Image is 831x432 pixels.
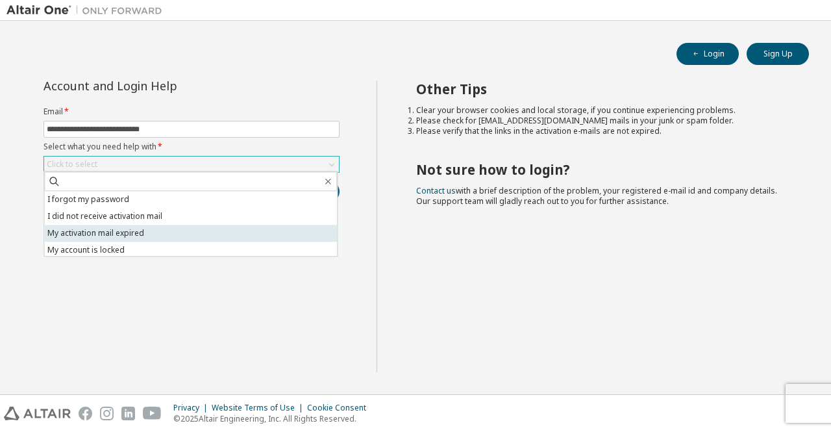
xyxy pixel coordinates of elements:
li: Clear your browser cookies and local storage, if you continue experiencing problems. [416,105,786,116]
div: Website Terms of Use [212,403,307,413]
li: Please check for [EMAIL_ADDRESS][DOMAIN_NAME] mails in your junk or spam folder. [416,116,786,126]
div: Account and Login Help [43,81,280,91]
label: Email [43,107,340,117]
p: © 2025 Altair Engineering, Inc. All Rights Reserved. [173,413,374,424]
img: instagram.svg [100,407,114,420]
img: linkedin.svg [121,407,135,420]
img: Altair One [6,4,169,17]
div: Cookie Consent [307,403,374,413]
li: I forgot my password [44,191,337,208]
button: Login [676,43,739,65]
label: Select what you need help with [43,142,340,152]
div: Privacy [173,403,212,413]
h2: Other Tips [416,81,786,97]
h2: Not sure how to login? [416,161,786,178]
div: Click to select [47,159,97,170]
button: Sign Up [747,43,809,65]
img: altair_logo.svg [4,407,71,420]
a: Contact us [416,185,456,196]
li: Please verify that the links in the activation e-mails are not expired. [416,126,786,136]
span: with a brief description of the problem, your registered e-mail id and company details. Our suppo... [416,185,777,207]
div: Click to select [44,157,339,172]
img: facebook.svg [79,407,92,420]
img: youtube.svg [143,407,162,420]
